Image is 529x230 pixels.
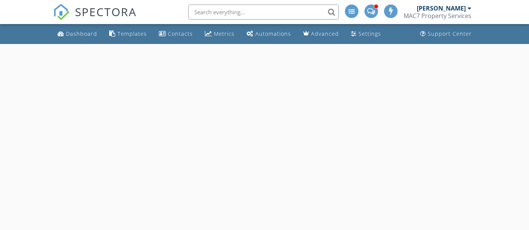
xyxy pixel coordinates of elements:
div: MAC7 Property Services [404,12,471,20]
div: Contacts [168,30,193,37]
input: Search everything... [188,5,339,20]
div: Settings [358,30,381,37]
a: Advanced [300,27,342,41]
img: The Best Home Inspection Software - Spectora [53,4,70,20]
div: Advanced [311,30,339,37]
a: SPECTORA [53,10,137,26]
div: Support Center [428,30,472,37]
div: Automations [255,30,291,37]
a: Contacts [156,27,196,41]
a: Support Center [417,27,475,41]
a: Dashboard [55,27,100,41]
div: Dashboard [66,30,97,37]
a: Settings [348,27,384,41]
span: SPECTORA [75,4,137,20]
a: Metrics [202,27,238,41]
a: Templates [106,27,150,41]
div: Templates [117,30,147,37]
div: [PERSON_NAME] [417,5,466,12]
a: Automations (Advanced) [244,27,294,41]
div: Metrics [214,30,235,37]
